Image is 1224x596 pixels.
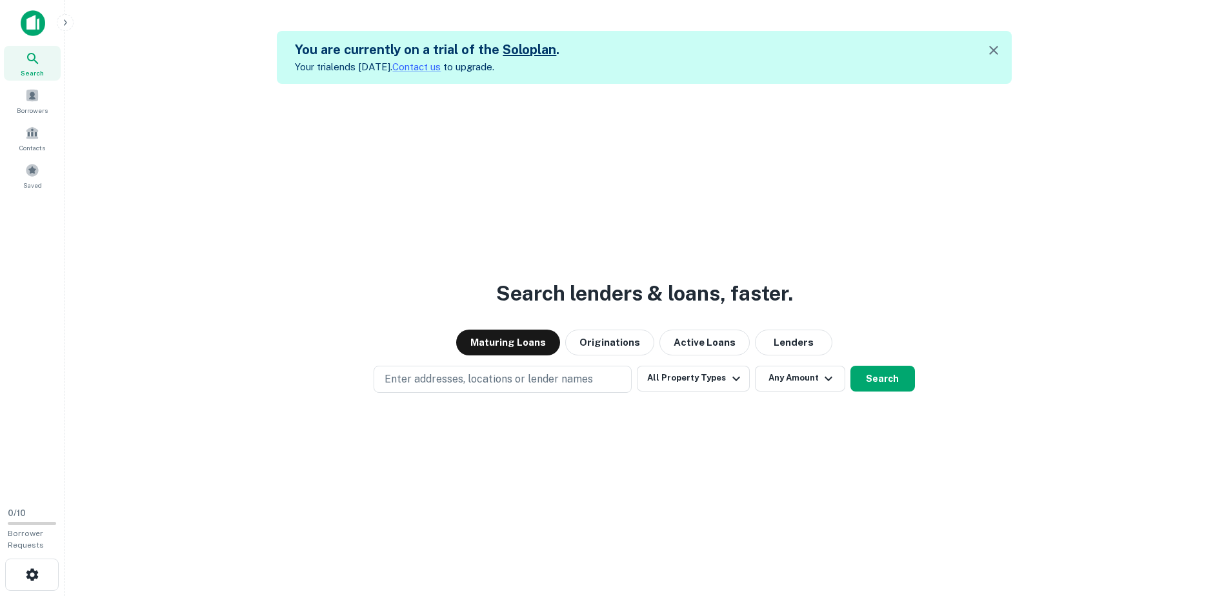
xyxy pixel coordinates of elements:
span: 0 / 10 [8,508,26,518]
a: Soloplan [503,42,556,57]
iframe: Chat Widget [1159,493,1224,555]
p: Enter addresses, locations or lender names [385,372,593,387]
button: Maturing Loans [456,330,560,355]
a: Contacts [4,121,61,155]
button: Active Loans [659,330,750,355]
span: Borrower Requests [8,529,44,550]
h3: Search lenders & loans, faster. [496,278,793,309]
button: Search [850,366,915,392]
a: Contact us [392,61,441,72]
span: Contacts [19,143,45,153]
button: Lenders [755,330,832,355]
span: Saved [23,180,42,190]
img: capitalize-icon.png [21,10,45,36]
button: Enter addresses, locations or lender names [374,366,632,393]
a: Saved [4,158,61,193]
button: Originations [565,330,654,355]
button: Any Amount [755,366,845,392]
span: Search [21,68,44,78]
a: Search [4,46,61,81]
h5: You are currently on a trial of the . [295,40,559,59]
p: Your trial ends [DATE]. to upgrade. [295,59,559,75]
a: Borrowers [4,83,61,118]
span: Borrowers [17,105,48,115]
button: All Property Types [637,366,749,392]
